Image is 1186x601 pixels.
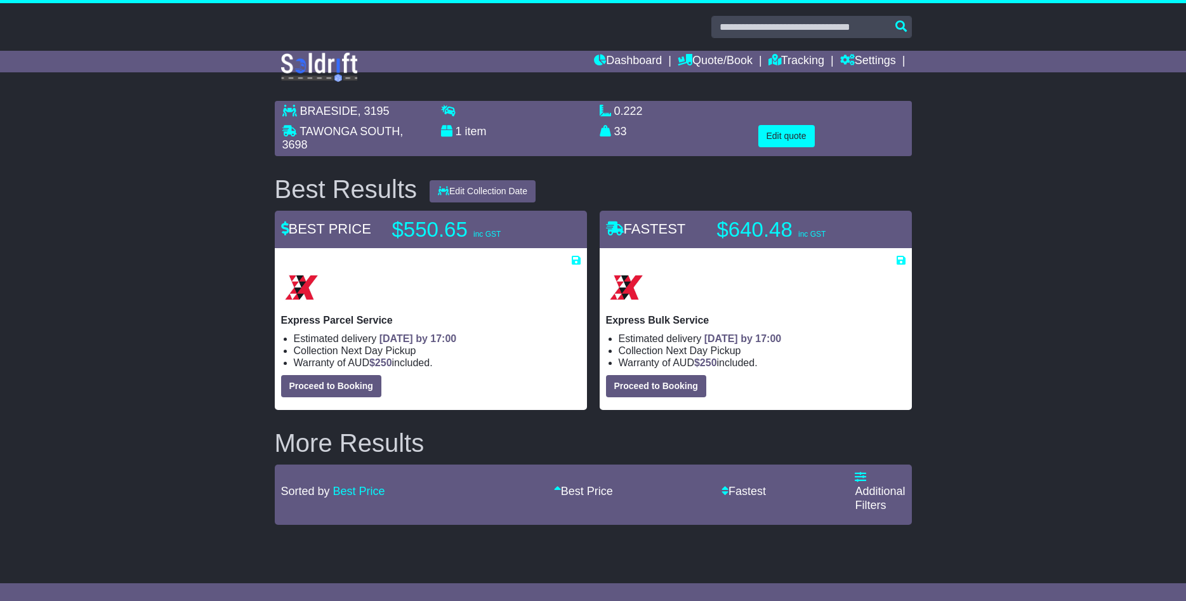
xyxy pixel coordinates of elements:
[281,267,322,308] img: Border Express: Express Parcel Service
[717,217,876,242] p: $640.48
[392,217,551,242] p: $550.65
[619,333,906,345] li: Estimated delivery
[268,175,424,203] div: Best Results
[341,345,416,356] span: Next Day Pickup
[300,125,400,138] span: TAWONGA SOUTH
[798,230,826,239] span: inc GST
[294,333,581,345] li: Estimated delivery
[606,267,647,308] img: Border Express: Express Bulk Service
[300,105,358,117] span: BRAESIDE
[282,125,404,152] span: , 3698
[694,357,717,368] span: $
[375,357,392,368] span: 250
[358,105,390,117] span: , 3195
[678,51,753,72] a: Quote/Book
[614,125,627,138] span: 33
[473,230,501,239] span: inc GST
[281,375,381,397] button: Proceed to Booking
[614,105,643,117] span: 0.222
[281,485,330,498] span: Sorted by
[430,180,536,202] button: Edit Collection Date
[606,221,686,237] span: FASTEST
[333,485,385,498] a: Best Price
[281,314,581,326] p: Express Parcel Service
[700,357,717,368] span: 250
[619,357,906,369] li: Warranty of AUD included.
[554,485,613,498] a: Best Price
[275,429,912,457] h2: More Results
[456,125,462,138] span: 1
[721,485,766,498] a: Fastest
[855,471,905,511] a: Additional Filters
[594,51,662,72] a: Dashboard
[666,345,741,356] span: Next Day Pickup
[379,333,457,344] span: [DATE] by 17:00
[768,51,824,72] a: Tracking
[465,125,487,138] span: item
[704,333,782,344] span: [DATE] by 17:00
[294,345,581,357] li: Collection
[606,314,906,326] p: Express Bulk Service
[758,125,815,147] button: Edit quote
[840,51,896,72] a: Settings
[369,357,392,368] span: $
[281,221,371,237] span: BEST PRICE
[294,357,581,369] li: Warranty of AUD included.
[606,375,706,397] button: Proceed to Booking
[619,345,906,357] li: Collection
